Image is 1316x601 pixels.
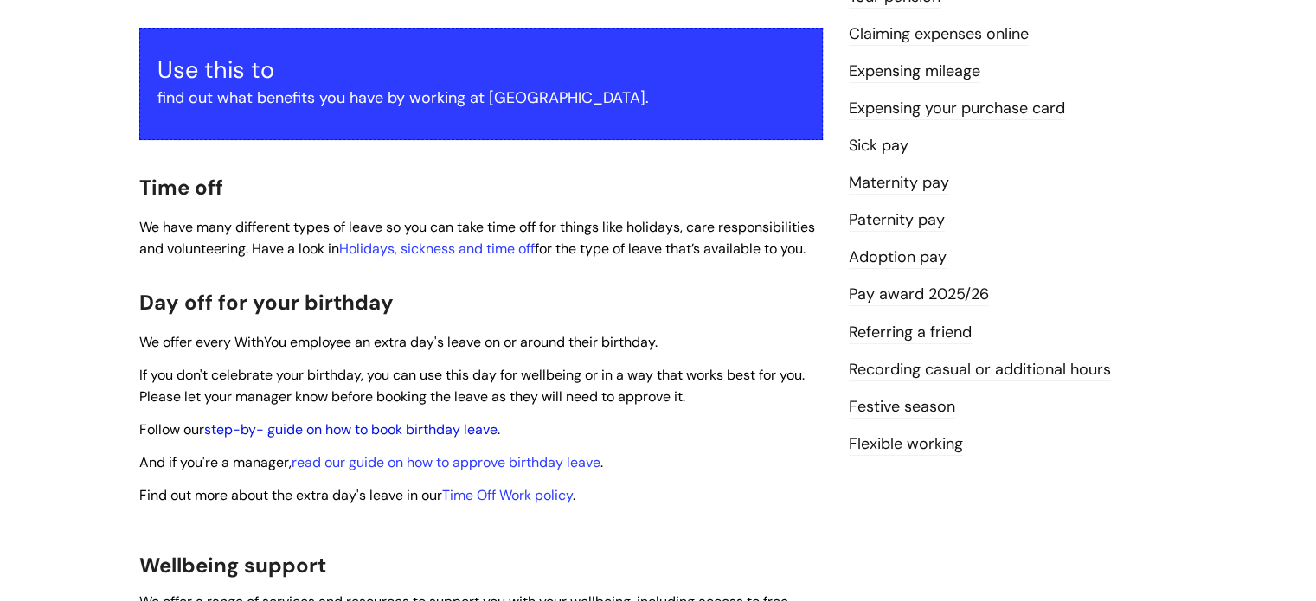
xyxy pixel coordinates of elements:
[139,453,603,471] span: And if you're a manager, .
[139,174,223,201] span: Time off
[139,333,658,351] span: We offer every WithYou employee an extra day's leave on or around their birthday.
[849,322,972,344] a: Referring a friend
[849,433,963,456] a: Flexible working
[849,98,1065,120] a: Expensing your purchase card
[139,366,805,406] span: If you don't celebrate your birthday, you can use this day for wellbeing or in a way that works b...
[139,486,575,504] span: Find out more about the extra day's leave in our .
[204,420,498,438] a: step-by- guide on how to book birthday leave
[442,486,573,504] a: Time Off Work policy
[849,246,947,269] a: Adoption pay
[139,420,500,438] span: Follow our .
[292,453,600,471] a: read our guide on how to approve birthday leave
[849,359,1111,381] a: Recording casual or additional hours
[849,135,908,157] a: Sick pay
[157,56,805,84] h3: Use this to
[849,209,945,232] a: Paternity pay
[139,289,394,316] span: Day off for your birthday
[139,552,326,579] span: Wellbeing support
[849,23,1029,46] a: Claiming expenses online
[339,240,535,258] a: Holidays, sickness and time off
[157,84,805,112] p: find out what benefits you have by working at [GEOGRAPHIC_DATA].
[849,284,989,306] a: Pay award 2025/26
[849,396,955,419] a: Festive season
[849,172,949,195] a: Maternity pay
[849,61,980,83] a: Expensing mileage
[139,218,815,258] span: We have many different types of leave so you can take time off for things like holidays, care res...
